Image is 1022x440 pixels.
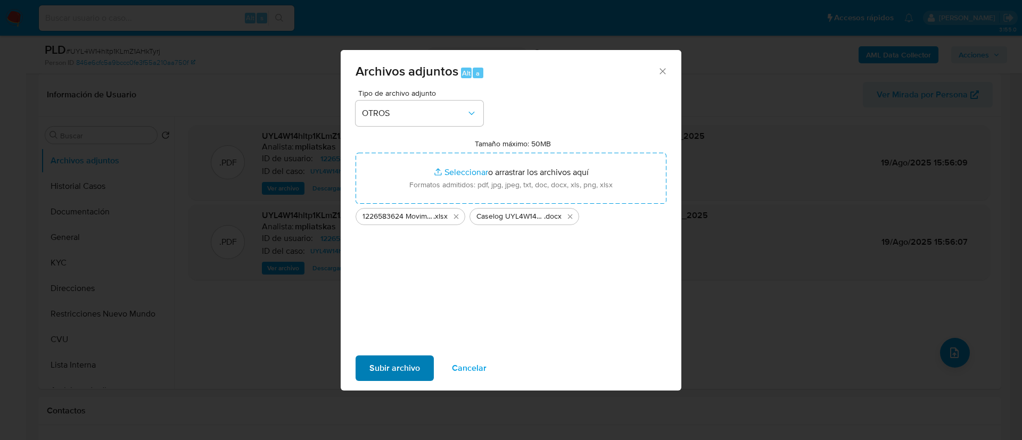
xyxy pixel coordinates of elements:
button: Eliminar 1226583624 Movimientos.xlsx [450,210,463,223]
span: Cancelar [452,356,487,380]
span: Archivos adjuntos [356,62,458,80]
span: a [476,68,480,78]
span: OTROS [362,108,466,119]
span: 1226583624 Movimientos [362,211,433,222]
span: Subir archivo [369,356,420,380]
span: Caselog UYL4W14hltp1KLmZ1AHkTyrj_2025_08_18_17_58_05 [476,211,544,222]
span: .docx [544,211,562,222]
span: Alt [462,68,471,78]
ul: Archivos seleccionados [356,204,666,225]
span: .xlsx [433,211,448,222]
label: Tamaño máximo: 50MB [475,139,551,148]
span: Tipo de archivo adjunto [358,89,486,97]
button: OTROS [356,101,483,126]
button: Cancelar [438,355,500,381]
button: Eliminar Caselog UYL4W14hltp1KLmZ1AHkTyrj_2025_08_18_17_58_05.docx [564,210,576,223]
button: Cerrar [657,66,667,76]
button: Subir archivo [356,355,434,381]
